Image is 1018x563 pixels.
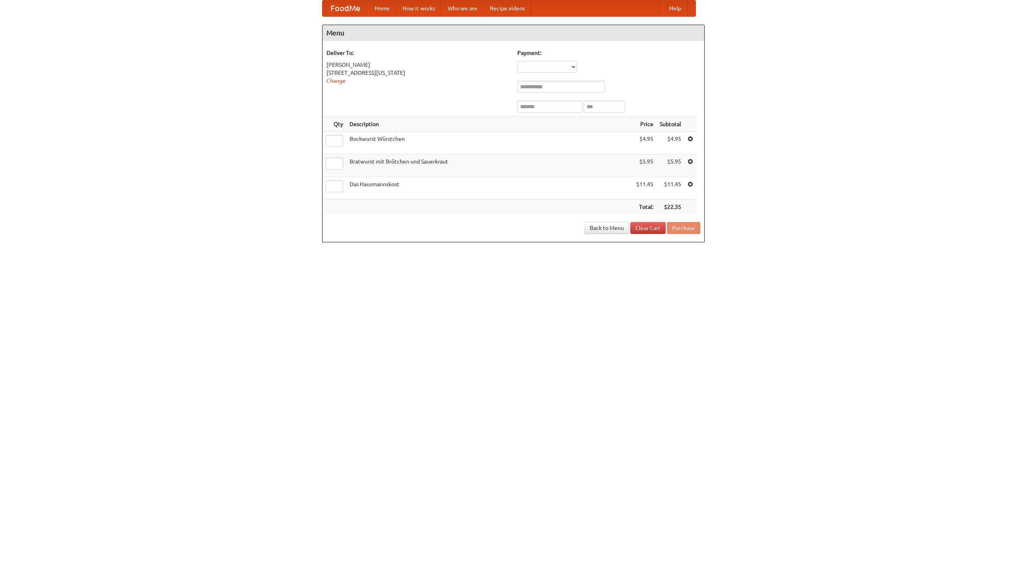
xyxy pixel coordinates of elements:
[441,0,484,16] a: Who we are
[346,154,633,177] td: Bratwurst mit Brötchen und Sauerkraut
[657,200,684,214] th: $22.35
[657,154,684,177] td: $5.95
[346,132,633,154] td: Bockwurst Würstchen
[633,177,657,200] td: $11.45
[633,132,657,154] td: $4.95
[326,78,346,84] a: Change
[346,117,633,132] th: Description
[322,117,346,132] th: Qty
[368,0,396,16] a: Home
[346,177,633,200] td: Das Hausmannskost
[484,0,531,16] a: Recipe videos
[326,61,509,69] div: [PERSON_NAME]
[667,222,700,234] button: Purchase
[517,49,700,57] h5: Payment:
[322,25,704,41] h4: Menu
[630,222,666,234] a: Clear Cart
[633,117,657,132] th: Price
[657,177,684,200] td: $11.45
[326,49,509,57] h5: Deliver To:
[396,0,441,16] a: How it works
[657,132,684,154] td: $4.95
[633,200,657,214] th: Total:
[326,69,509,77] div: [STREET_ADDRESS][US_STATE]
[663,0,688,16] a: Help
[585,222,629,234] a: Back to Menu
[322,0,368,16] a: FoodMe
[633,154,657,177] td: $5.95
[657,117,684,132] th: Subtotal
